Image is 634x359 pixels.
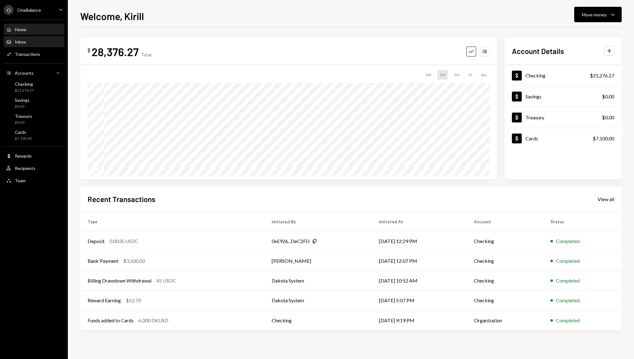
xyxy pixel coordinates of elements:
[556,257,580,265] div: Completed
[264,310,372,330] td: Checking
[15,39,26,44] div: Inbox
[467,310,543,330] td: Organization
[504,107,622,128] a: Treasury$0.00
[15,52,40,57] div: Transactions
[15,153,32,159] div: Rewards
[372,212,467,231] th: Initiated At
[4,36,64,47] a: Inbox
[15,88,34,93] div: $21,276.27
[264,212,372,231] th: Initiated By
[4,96,64,110] a: Savings$0.00
[479,70,490,80] div: ALL
[88,297,121,304] div: Reward Earning
[504,86,622,107] a: Savings$0.00
[4,163,64,174] a: Recipients
[92,45,139,59] div: 28,376.27
[467,231,543,251] td: Checking
[543,212,622,231] th: Status
[466,70,475,80] div: 1Y
[88,257,118,265] div: Bank Payment
[80,10,144,22] h1: Welcome, Kirill
[467,251,543,271] td: Checking
[512,46,564,56] h2: Account Details
[4,80,64,94] a: Checking$21,276.27
[272,237,310,245] div: 0xE926...DeC2FD
[88,277,151,284] div: Billing Drawdown Withdrawal
[4,48,64,60] a: Transactions
[264,291,372,310] td: Dakota System
[264,271,372,291] td: Dakota System
[15,166,35,171] div: Recipients
[423,70,434,80] div: 1W
[525,93,541,99] div: Savings
[17,7,41,13] div: OneBalance
[602,93,614,100] div: $0.00
[109,237,138,245] div: 0.0035 USDC
[126,297,141,304] div: $52.70
[593,135,614,142] div: $7,100.00
[88,317,134,324] div: Funds added to Cards
[88,194,155,204] h2: Recent Transactions
[525,135,538,141] div: Cards
[582,11,607,18] div: Move money
[467,271,543,291] td: Checking
[4,150,64,161] a: Rewards
[4,128,64,142] a: Cards$7,100.00
[138,317,168,324] div: 6,000 DKUSD
[264,251,372,271] td: [PERSON_NAME]
[504,65,622,86] a: Checking$21,276.27
[15,178,26,183] div: Team
[372,291,467,310] td: [DATE] 5:07 PM
[437,70,448,80] div: 1M
[372,310,467,330] td: [DATE] 9:19 PM
[525,72,545,78] div: Checking
[4,175,64,186] a: Team
[525,114,544,120] div: Treasury
[15,70,34,76] div: Accounts
[504,128,622,149] a: Cards$7,100.00
[123,257,145,265] div: $3,500.00
[141,52,151,57] div: Total
[467,291,543,310] td: Checking
[372,271,467,291] td: [DATE] 10:52 AM
[602,114,614,121] div: $0.00
[15,113,32,119] div: Treasury
[15,104,30,109] div: $0.00
[4,24,64,35] a: Home
[156,277,176,284] div: 45 USDC
[556,277,580,284] div: Completed
[556,237,580,245] div: Completed
[15,130,32,135] div: Cards
[15,27,26,32] div: Home
[590,72,614,79] div: $21,276.27
[451,70,462,80] div: 3M
[15,136,32,141] div: $7,100.00
[556,317,580,324] div: Completed
[556,297,580,304] div: Completed
[372,231,467,251] td: [DATE] 12:29 PM
[15,81,34,87] div: Checking
[598,196,614,202] a: View all
[4,5,14,15] div: O
[467,212,543,231] th: Account
[372,251,467,271] td: [DATE] 12:07 PM
[4,67,64,78] a: Accounts
[80,212,264,231] th: Type
[15,120,32,125] div: $0.00
[574,7,622,22] button: Move money
[88,237,105,245] div: Deposit
[15,97,30,103] div: Savings
[4,112,64,126] a: Treasury$0.00
[88,47,90,53] div: $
